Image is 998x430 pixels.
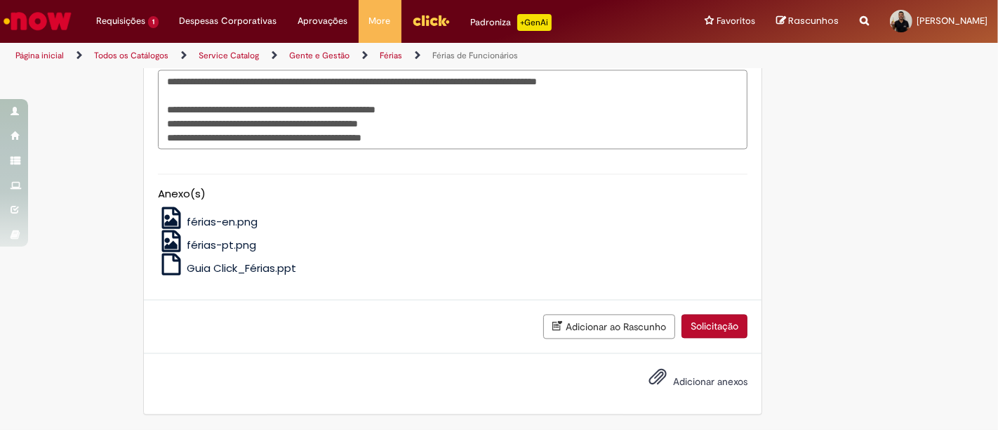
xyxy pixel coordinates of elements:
[148,16,159,28] span: 1
[180,14,277,28] span: Despesas Corporativas
[94,50,168,61] a: Todos os Catálogos
[776,15,839,28] a: Rascunhos
[369,14,391,28] span: More
[187,261,296,275] span: Guia Click_Férias.ppt
[15,50,64,61] a: Página inicial
[298,14,348,28] span: Aprovações
[187,214,258,229] span: férias-en.png
[681,314,747,338] button: Solicitação
[199,50,259,61] a: Service Catalog
[788,14,839,27] span: Rascunhos
[673,374,747,387] span: Adicionar anexos
[158,237,257,252] a: férias-pt.png
[432,50,518,61] a: Férias de Funcionários
[158,214,258,229] a: férias-en.png
[187,237,256,252] span: férias-pt.png
[717,14,755,28] span: Favoritos
[412,10,450,31] img: click_logo_yellow_360x200.png
[96,14,145,28] span: Requisições
[543,314,675,339] button: Adicionar ao Rascunho
[158,261,297,275] a: Guia Click_Férias.ppt
[517,14,552,31] p: +GenAi
[1,7,74,35] img: ServiceNow
[11,43,655,69] ul: Trilhas de página
[289,50,350,61] a: Gente e Gestão
[380,50,402,61] a: Férias
[158,188,747,200] h5: Anexo(s)
[645,364,670,396] button: Adicionar anexos
[917,15,987,27] span: [PERSON_NAME]
[471,14,552,31] div: Padroniza
[158,70,747,149] textarea: Descrição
